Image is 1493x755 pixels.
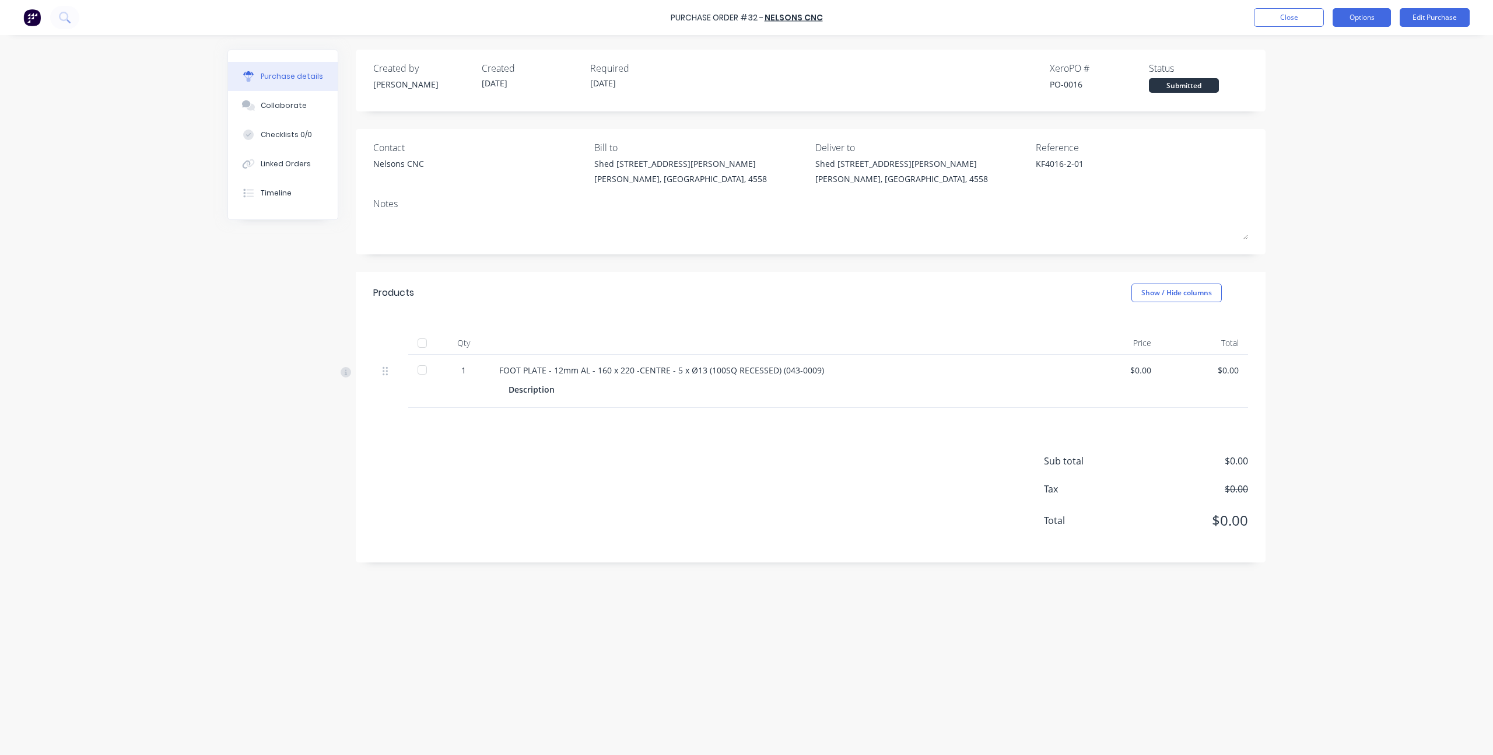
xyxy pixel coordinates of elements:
div: Status [1149,61,1248,75]
div: Shed [STREET_ADDRESS][PERSON_NAME] [594,158,767,170]
div: FOOT PLATE - 12mm AL - 160 x 220 -CENTRE - 5 x Ø13 (100SQ RECESSED) (043-0009) [499,364,1064,376]
button: Collaborate [228,91,338,120]
div: [PERSON_NAME], [GEOGRAPHIC_DATA], 4558 [815,173,988,185]
div: Notes [373,197,1248,211]
div: $0.00 [1082,364,1151,376]
div: $0.00 [1170,364,1239,376]
div: Description [509,381,564,398]
button: Edit Purchase [1400,8,1470,27]
div: Deliver to [815,141,1028,155]
div: Nelsons CNC [373,158,424,170]
span: $0.00 [1131,454,1248,468]
div: Required [590,61,689,75]
button: Options [1333,8,1391,27]
button: Linked Orders [228,149,338,179]
div: Shed [STREET_ADDRESS][PERSON_NAME] [815,158,988,170]
button: Show / Hide columns [1131,284,1222,302]
div: 1 [447,364,481,376]
div: Contact [373,141,586,155]
div: Purchase details [261,71,323,82]
div: Bill to [594,141,807,155]
a: Nelsons CNC [765,12,823,23]
div: Total [1161,331,1248,355]
span: Tax [1044,482,1131,496]
button: Purchase details [228,62,338,91]
div: [PERSON_NAME], [GEOGRAPHIC_DATA], 4558 [594,173,767,185]
div: Submitted [1149,78,1219,93]
textarea: KF4016-2-01 [1036,158,1182,184]
button: Close [1254,8,1324,27]
div: Linked Orders [261,159,311,169]
div: Qty [437,331,490,355]
button: Checklists 0/0 [228,120,338,149]
div: Timeline [261,188,292,198]
div: Collaborate [261,100,307,111]
span: $0.00 [1131,482,1248,496]
div: Purchase Order #32 - [671,12,763,24]
span: Total [1044,513,1131,527]
div: Reference [1036,141,1248,155]
div: Price [1073,331,1161,355]
div: Xero PO # [1050,61,1149,75]
div: [PERSON_NAME] [373,78,472,90]
img: Factory [23,9,41,26]
div: PO-0016 [1050,78,1149,90]
div: Created [482,61,581,75]
button: Timeline [228,179,338,208]
div: Checklists 0/0 [261,130,312,140]
div: Created by [373,61,472,75]
div: Products [373,286,414,300]
span: Sub total [1044,454,1131,468]
span: $0.00 [1131,510,1248,531]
